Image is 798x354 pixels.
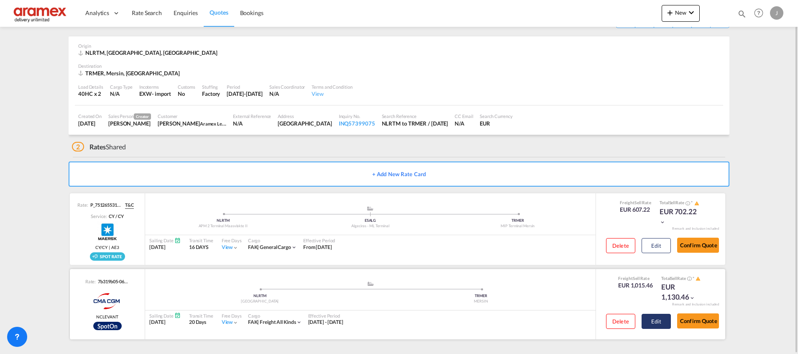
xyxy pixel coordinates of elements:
div: Freight Rate [620,200,651,205]
div: Sailing Date [149,237,181,244]
span: Help [752,6,766,20]
div: P_7512655314_P01n0ocho [88,202,122,208]
div: TRMER [371,293,592,299]
div: Free Days [222,313,242,319]
div: Janice Camporaso [108,120,151,127]
div: Viewicon-chevron-down [222,244,239,251]
div: 7 Oct 2025 [78,120,102,127]
div: EUR 702.22 [660,207,701,227]
span: FAK [248,244,260,250]
div: External Reference [233,113,271,119]
div: EXW [139,90,152,97]
md-icon: icon-chevron-down [296,319,302,325]
button: Edit [642,238,671,253]
button: Spot Rates are dynamic & can fluctuate with time [684,200,690,206]
span: Sell [633,276,640,281]
md-icon: assets/icons/custom/ship-fill.svg [365,206,375,210]
div: Shared [72,142,126,151]
div: 08 Oct 2025 - 08 Oct 2025 [308,319,344,326]
span: Creator [134,113,151,120]
button: Spot Rates are dynamic & can fluctuate with time [686,276,692,282]
div: Search Currency [480,113,513,119]
div: No [178,90,195,97]
div: - import [152,90,171,97]
div: Cargo [248,237,297,244]
button: icon-alert [693,200,699,206]
span: FAK [248,319,260,325]
div: J [770,6,783,20]
div: EUR 1,130.46 [661,282,703,302]
div: Inquiry No. [339,113,375,119]
div: CY / CY [107,213,123,219]
div: Freight Rate [618,275,653,281]
div: Total Rate [661,275,703,282]
div: Transit Time [189,313,213,319]
span: [DATE] - [DATE] [308,319,344,325]
div: Sales Coordinator [269,84,305,90]
span: CY/CY [95,244,107,250]
img: CMA_CGM_Spot.png [93,322,122,330]
div: EUR 607.22 [620,205,651,214]
md-icon: icon-chevron-down [686,8,696,18]
div: 7b319b05-062a-435a-a95c-e8d3930c99cc.33dee590-fcdc-3f3b-88bb-71dd626c5343 [96,278,129,285]
button: + Add New Rate Card [69,162,729,187]
md-icon: Schedules Available [174,237,181,244]
img: dca169e0c7e311edbe1137055cab269e.png [13,4,69,23]
span: NCLEVANT [96,314,118,320]
span: Bookings [240,9,263,16]
img: Spot_rate_rollable_v2.png [90,252,125,261]
div: Search Reference [382,113,448,119]
span: Service: [91,213,107,219]
button: Confirm Quote [677,238,719,253]
div: ESALG [297,218,444,223]
md-icon: icon-chevron-down [233,245,238,251]
div: Created On [78,113,102,119]
div: Transit Time [189,237,213,244]
span: Rates [90,143,106,151]
span: New [665,9,696,16]
div: From 07 Oct 2025 [303,244,332,251]
button: Delete [606,238,635,253]
div: Help [752,6,770,21]
div: Terms and Condition [312,84,352,90]
div: Free Days [222,237,242,244]
button: Edit [642,314,671,329]
div: NLRTM [149,293,371,299]
span: | [107,244,111,250]
md-icon: icon-alert [694,201,699,206]
div: MERSIN [371,299,592,304]
div: icon-magnify [737,9,747,22]
div: EUR 1,015.46 [618,281,653,290]
div: Address [278,113,332,119]
md-icon: icon-plus 400-fg [665,8,675,18]
div: N/A [110,90,133,97]
md-icon: icon-chevron-down [291,244,297,250]
span: AE3 [111,244,119,250]
span: Rate: [77,202,88,208]
div: Customs [178,84,195,90]
div: NLRTM to TRMER / 7 Oct 2025 [382,120,448,127]
div: Period [227,84,263,90]
span: Aramex Lebanon [200,120,235,127]
md-icon: assets/icons/custom/ship-fill.svg [366,282,376,286]
md-icon: icon-chevron-down [689,295,695,301]
div: CC Email [455,113,473,119]
md-icon: icon-alert [696,276,701,281]
div: 20 Days [189,319,213,326]
div: Sailing Date [149,313,181,319]
div: Algeciras - ML Terminal [297,223,444,229]
div: NLRTM, Rotterdam, Europe [78,49,220,56]
div: 40HC x 2 [78,90,103,97]
div: [DATE] [149,319,181,326]
div: [DATE] [149,244,181,251]
div: TRMER, Mersin, Asia Pacific [78,69,182,77]
div: Destination [78,63,720,69]
div: N/A [455,120,473,127]
div: Incoterms [139,84,171,90]
span: Sell [670,276,677,281]
div: Remark and Inclusion included [666,302,725,307]
md-icon: Schedules Available [174,312,181,318]
div: TRMER [444,218,591,223]
span: 2 [72,142,84,151]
